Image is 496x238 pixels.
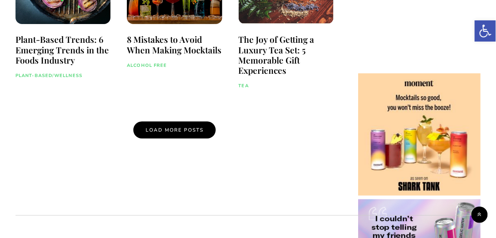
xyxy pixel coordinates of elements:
[239,82,249,90] a: Tea
[127,62,167,69] a: Alcohol free
[127,33,221,55] a: 8 Mistakes to Avoid When Making Mocktails
[54,72,82,79] a: Wellness
[239,33,314,76] a: The Joy of Getting a Luxury Tea Set: 5 Memorable Gift Experiences
[133,121,216,139] a: Load More Posts
[15,72,52,79] a: Plant-based
[15,72,82,79] div: /
[358,73,480,196] img: cshow.php
[15,33,109,65] a: Plant-Based Trends: 6 Emerging Trends in the Foods Industry
[146,127,204,133] span: Load More Posts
